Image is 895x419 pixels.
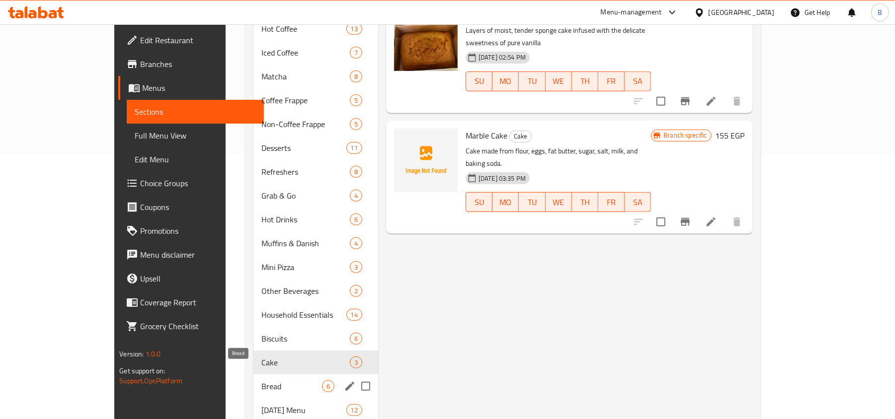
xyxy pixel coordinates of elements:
[629,74,647,88] span: SA
[598,192,625,212] button: FR
[261,380,322,392] span: Bread
[519,71,545,91] button: TU
[350,239,362,248] span: 4
[253,65,378,88] div: Matcha8
[576,74,594,88] span: TH
[510,131,531,142] span: Cake
[118,243,264,267] a: Menu disclaimer
[347,406,362,415] span: 12
[350,120,362,129] span: 5
[261,190,350,202] div: Grab & Go
[716,129,745,142] h6: 155 EGP
[261,237,350,249] span: Muffins & Danish
[261,47,350,59] span: Iced Coffee
[261,333,350,345] div: Biscuits
[350,48,362,58] span: 7
[118,76,264,100] a: Menus
[651,91,671,112] span: Select to update
[705,95,717,107] a: Edit menu item
[350,47,362,59] div: items
[350,215,362,224] span: 6
[347,143,362,153] span: 11
[350,190,362,202] div: items
[878,7,882,18] span: B
[346,404,362,416] div: items
[470,74,488,88] span: SU
[346,23,362,35] div: items
[261,70,350,82] span: Matcha
[253,17,378,41] div: Hot Coffee13
[466,24,651,49] p: Layers of moist, tender sponge cake infused with the delicate sweetness of pure vanilla
[127,124,264,147] a: Full Menu View
[261,213,350,225] span: Hot Drinks
[466,192,492,212] button: SU
[253,303,378,327] div: Household Essentials14
[261,285,350,297] span: Other Beverages
[550,74,568,88] span: WE
[140,58,256,70] span: Branches
[118,195,264,219] a: Coupons
[261,142,346,154] span: Desserts
[350,72,362,81] span: 8
[470,195,488,209] span: SU
[135,106,256,118] span: Sections
[523,74,541,88] span: TU
[350,263,362,272] span: 3
[135,130,256,141] span: Full Menu View
[253,350,378,374] div: Cake3
[253,255,378,279] div: Mini Pizza3
[350,334,362,344] span: 6
[261,94,350,106] span: Coffee Frappe
[253,88,378,112] div: Coffee Frappe5
[261,23,346,35] span: Hot Coffee
[651,211,671,232] span: Select to update
[602,74,621,88] span: FR
[261,356,350,368] span: Cake
[261,261,350,273] span: Mini Pizza
[253,184,378,208] div: Grab & Go4
[475,174,530,183] span: [DATE] 03:35 PM
[118,52,264,76] a: Branches
[140,273,256,284] span: Upsell
[546,192,572,212] button: WE
[572,192,598,212] button: TH
[576,195,594,209] span: TH
[253,136,378,160] div: Desserts11
[496,74,515,88] span: MO
[140,225,256,237] span: Promotions
[261,404,346,416] span: [DATE] Menu
[127,147,264,171] a: Edit Menu
[140,34,256,46] span: Edit Restaurant
[350,94,362,106] div: items
[347,310,362,320] span: 14
[140,320,256,332] span: Grocery Checklist
[350,191,362,201] span: 4
[323,382,334,391] span: 6
[118,28,264,52] a: Edit Restaurant
[509,131,532,142] div: Cake
[142,82,256,94] span: Menus
[625,71,651,91] button: SA
[475,53,530,62] span: [DATE] 02:54 PM
[546,71,572,91] button: WE
[466,128,507,143] span: Marble Cake
[261,166,350,178] span: Refreshers
[350,358,362,367] span: 3
[673,89,697,113] button: Branch-specific-item
[350,333,362,345] div: items
[346,309,362,321] div: items
[350,118,362,130] div: items
[118,290,264,314] a: Coverage Report
[350,213,362,225] div: items
[261,309,346,321] span: Household Essentials
[342,379,357,394] button: edit
[350,96,362,105] span: 5
[523,195,541,209] span: TU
